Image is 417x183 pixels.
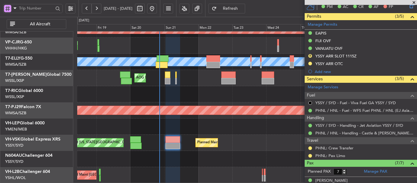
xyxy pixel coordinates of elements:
a: T7-ELLYG-550 [5,56,32,60]
a: WSSL/XSP [5,78,24,83]
a: PHNL / HNL - Fuel - WFS Fuel PHNL / HNL (EJ Asia Only) [315,108,414,113]
a: VP-CJRG-650 [5,40,32,44]
div: AOG Maint [US_STATE][GEOGRAPHIC_DATA] ([US_STATE] City Intl) [60,138,165,147]
a: T7-RICGlobal 6000 [5,89,43,93]
div: Tue 23 [232,24,266,31]
a: PHNL: Pax Limo [315,153,345,158]
a: N604AUChallenger 604 [5,153,53,158]
span: T7-RIC [5,89,18,93]
span: Fuel [307,92,315,99]
a: Manage Permits [308,22,337,28]
label: Planned PAX [308,169,331,175]
a: T7-[PERSON_NAME]Global 7500 [5,72,71,77]
span: AC [343,4,348,10]
span: N604AU [5,153,22,158]
a: Manage PAX [364,169,387,175]
div: Sun 21 [165,24,198,31]
span: AF [374,4,379,10]
div: Add new [315,69,414,74]
input: Trip Number [19,4,53,13]
span: (3/5) [395,13,404,20]
span: All Aircraft [16,22,64,26]
div: Thu 25 [300,24,334,31]
span: T7-ELLY [5,56,20,60]
span: (7/7) [395,160,404,166]
span: [DATE] - [DATE] [104,6,132,11]
a: WMSA/SZB [5,62,26,67]
div: VANUATU OVF [315,46,343,51]
div: Wed 24 [266,24,300,31]
a: VH-VSKGlobal Express XRS [5,137,60,141]
span: Handling [307,115,324,122]
span: Travel [307,137,318,144]
a: VHHH/HKG [5,46,27,51]
div: EAPIS [315,31,326,36]
span: FP [389,4,393,10]
a: PHNL / HNL - Handling - Castle & [PERSON_NAME] Avn PHNL / HNL [315,130,414,136]
a: WMSA/SZB [5,110,26,116]
a: YSHL/WOL [5,175,26,181]
button: R [308,54,312,58]
div: [DATE] [79,18,89,23]
div: Thu 18 [63,24,96,31]
span: Refresh [218,6,243,11]
div: Planned Maint Sydney ([PERSON_NAME] Intl) [197,138,268,147]
span: VH-L2B [5,170,20,174]
button: Refresh [209,4,245,13]
a: YSSY / SYD - Handling - Jet Aviation YSSY / SYD [315,123,403,128]
a: YSSY / SYD - Fuel - Viva Fuel GA YSSY / SYD [315,100,396,105]
div: YSSY ARR SLOT 1115Z [315,53,357,59]
a: VH-L2BChallenger 604 [5,170,50,174]
span: VH-VSK [5,137,20,141]
a: WSSL/XSP [5,94,24,100]
div: YSSY ARR OTC [315,61,343,66]
a: YSSY/SYD [5,143,24,148]
span: (3/5) [395,75,404,82]
span: VH-LEP [5,121,20,125]
span: Services [307,76,323,83]
div: FIJI OVF [315,38,331,43]
a: YMEN/MEB [5,126,27,132]
div: Sat 20 [130,24,164,31]
span: T7-PJ29 [5,105,21,109]
div: Mon 22 [198,24,232,31]
a: Manage Services [308,84,338,90]
div: Fri 19 [96,24,130,31]
div: AOG Maint [GEOGRAPHIC_DATA] (Seletar) [136,73,203,82]
a: YSSY/SYD [5,159,24,164]
a: VH-LEPGlobal 6000 [5,121,45,125]
button: All Aircraft [7,19,66,29]
a: WMSA/SZB [5,29,26,35]
a: PHNL: Crew Transfer [315,145,354,151]
span: T7-[PERSON_NAME] [5,72,47,77]
span: CR [358,4,364,10]
span: VP-CJR [5,40,20,44]
span: Permits [307,13,321,20]
a: T7-PJ29Falcon 7X [5,105,41,109]
span: PM [327,4,333,10]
